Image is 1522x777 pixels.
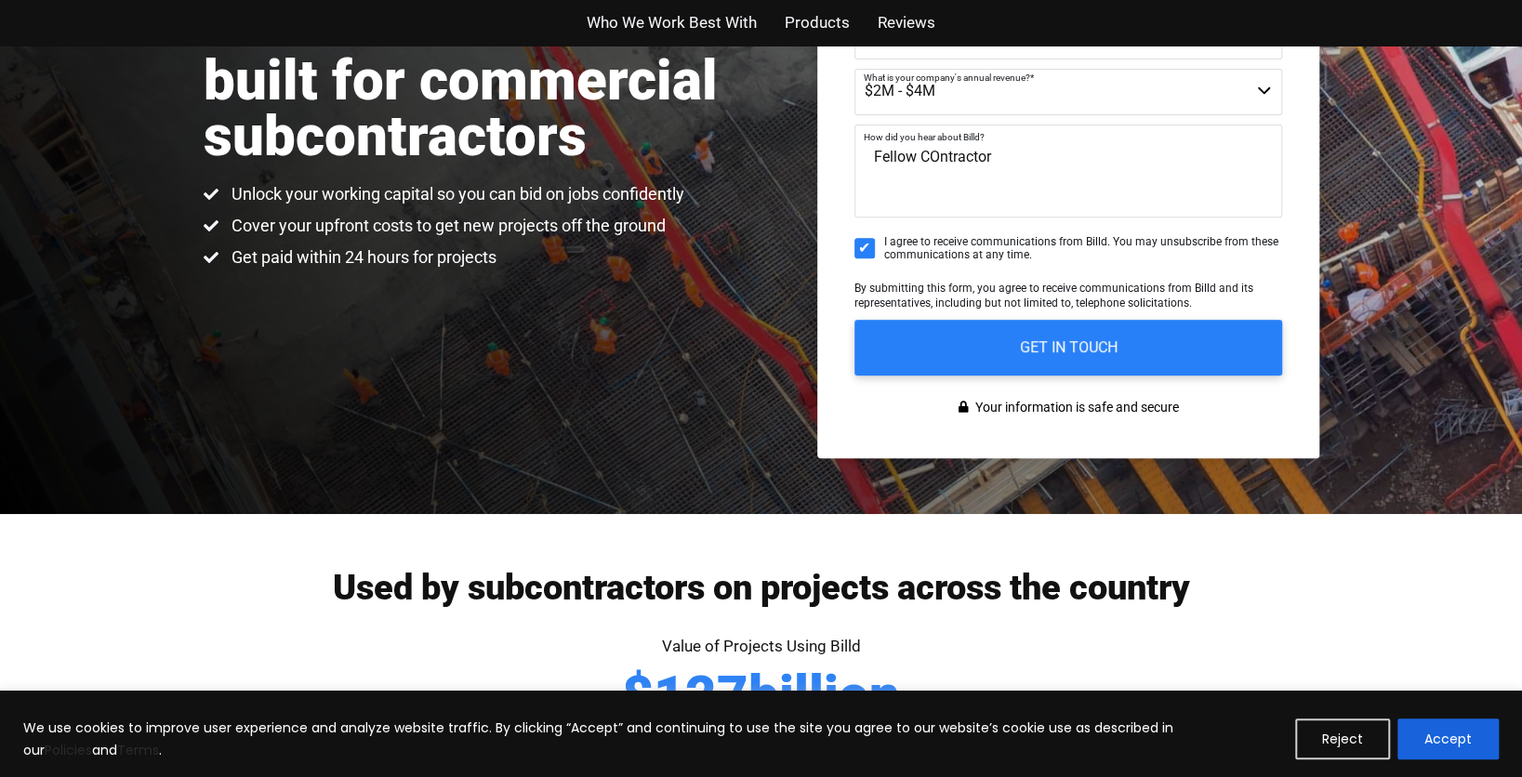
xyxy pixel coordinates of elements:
[748,668,900,722] span: billion
[1397,718,1499,759] button: Accept
[45,741,92,759] a: Policies
[854,238,875,258] input: I agree to receive communications from Billd. You may unsubscribe from these communications at an...
[878,9,935,36] a: Reviews
[204,570,1319,605] h2: Used by subcontractors on projects across the country
[884,235,1282,262] span: I agree to receive communications from Billd. You may unsubscribe from these communications at an...
[1295,718,1390,759] button: Reject
[587,9,757,36] a: Who We Work Best With
[662,637,861,655] span: Value of Projects Using Billd
[785,9,850,36] a: Products
[227,215,666,237] span: Cover your upfront costs to get new projects off the ground
[864,132,985,142] span: How did you hear about Billd?
[227,183,684,205] span: Unlock your working capital so you can bid on jobs confidently
[654,668,748,722] span: 127
[117,741,159,759] a: Terms
[854,125,1282,217] textarea: Fellow COntractor
[971,394,1179,421] span: Your information is safe and secure
[23,717,1281,761] p: We use cookies to improve user experience and analyze website traffic. By clicking “Accept” and c...
[227,246,496,269] span: Get paid within 24 hours for projects
[854,282,1253,309] span: By submitting this form, you agree to receive communications from Billd and its representatives, ...
[854,320,1282,375] input: GET IN TOUCH
[622,668,654,722] span: $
